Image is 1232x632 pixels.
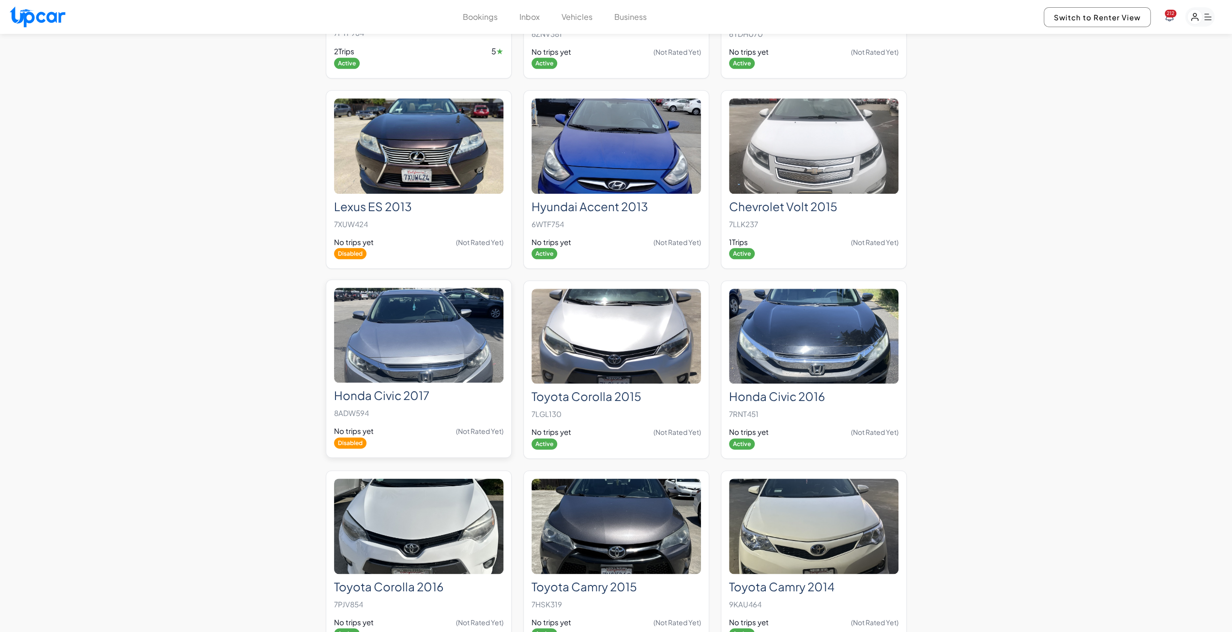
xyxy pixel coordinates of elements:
[532,427,571,438] span: No trips yet
[729,237,748,248] span: 1 Trips
[532,617,571,628] span: No trips yet
[729,389,898,403] h2: Honda Civic 2016
[532,248,557,259] span: Active
[532,237,571,248] span: No trips yet
[729,478,898,574] img: Toyota Camry 2014
[729,289,898,384] img: Honda Civic 2016
[729,200,898,214] h2: Chevrolet Volt 2015
[532,478,701,574] img: Toyota Camry 2015
[532,438,557,449] span: Active
[519,11,540,23] button: Inbox
[491,46,503,57] span: 5
[334,288,503,383] img: Honda Civic 2017
[532,200,701,214] h2: Hyundai Accent 2013
[729,248,755,259] span: Active
[334,426,374,437] span: No trips yet
[334,46,354,57] span: 2 Trips
[334,478,503,574] img: Toyota Corolla 2016
[496,46,503,57] span: ★
[1165,10,1176,17] span: You have new notifications
[334,406,503,420] p: 8ADW594
[729,98,898,194] img: Chevrolet Volt 2015
[729,217,898,231] p: 7LLK237
[334,598,503,611] p: 7PJV854
[334,98,503,194] img: Lexus ES 2013
[334,58,360,69] span: Active
[334,388,503,402] h2: Honda Civic 2017
[654,427,701,437] span: (Not Rated Yet)
[532,580,701,594] h2: Toyota Camry 2015
[851,617,898,627] span: (Not Rated Yet)
[654,617,701,627] span: (Not Rated Yet)
[334,617,374,628] span: No trips yet
[729,598,898,611] p: 9KAU464
[463,11,498,23] button: Bookings
[614,11,647,23] button: Business
[334,437,366,448] span: Disabled
[532,389,701,403] h2: Toyota Corolla 2015
[532,407,701,421] p: 7LGL130
[729,580,898,594] h2: Toyota Camry 2014
[729,438,755,449] span: Active
[729,617,769,628] span: No trips yet
[532,598,701,611] p: 7HSK319
[654,237,701,247] span: (Not Rated Yet)
[1044,7,1151,27] button: Switch to Renter View
[532,217,701,231] p: 6WTF754
[334,237,374,248] span: No trips yet
[334,217,503,231] p: 7XUW424
[532,98,701,194] img: Hyundai Accent 2013
[562,11,593,23] button: Vehicles
[729,427,769,438] span: No trips yet
[334,580,503,594] h2: Toyota Corolla 2016
[851,427,898,437] span: (Not Rated Yet)
[729,58,755,69] span: Active
[532,46,571,58] span: No trips yet
[456,237,503,247] span: (Not Rated Yet)
[532,58,557,69] span: Active
[456,426,503,436] span: (Not Rated Yet)
[729,407,898,421] p: 7RNT451
[334,200,503,214] h2: Lexus ES 2013
[729,46,769,58] span: No trips yet
[10,6,65,27] img: Upcar Logo
[654,47,701,57] span: (Not Rated Yet)
[532,289,701,384] img: Toyota Corolla 2015
[851,47,898,57] span: (Not Rated Yet)
[334,248,366,259] span: Disabled
[456,617,503,627] span: (Not Rated Yet)
[851,237,898,247] span: (Not Rated Yet)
